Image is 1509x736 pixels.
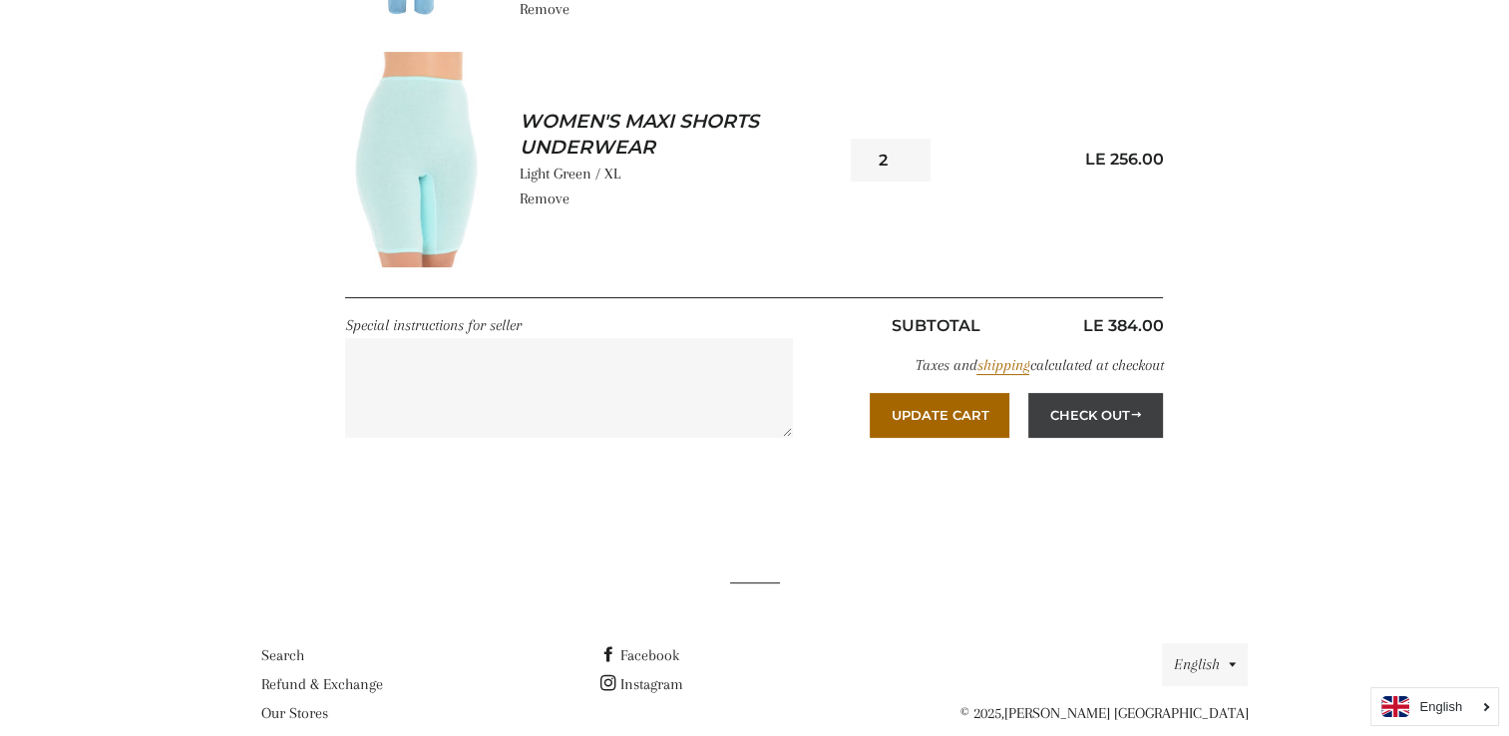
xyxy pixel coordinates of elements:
img: Women's Maxi Shorts Underwear - Light Green / XL [345,52,489,267]
p: LE 384.00 [1050,313,1164,338]
label: Special instructions for seller [345,316,521,334]
a: Instagram [599,675,682,693]
a: Search [261,646,304,664]
a: Our Stores [261,704,328,722]
a: Refund & Exchange [261,675,383,693]
a: Facebook [599,646,678,664]
p: © 2025, [939,701,1248,726]
a: Remove [519,189,568,207]
a: shipping [976,356,1029,375]
button: English [1162,643,1248,686]
a: English [1381,696,1488,717]
button: Check Out [1028,393,1163,437]
p: Light Green / XL [519,162,836,186]
span: LE 256.00 [1084,150,1163,169]
a: [PERSON_NAME] [GEOGRAPHIC_DATA] [1003,704,1248,722]
button: Update Cart [870,393,1009,437]
p: Subtotal [823,313,1050,338]
i: English [1419,700,1462,713]
a: Women's Maxi Shorts Underwear [519,109,804,162]
em: Taxes and calculated at checkout [915,356,1163,375]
